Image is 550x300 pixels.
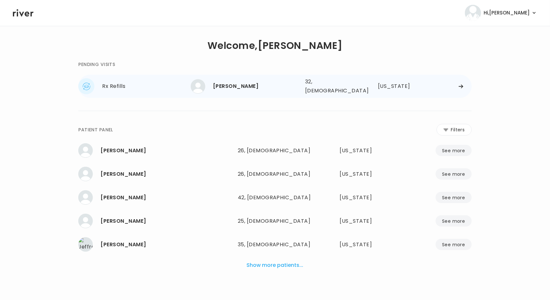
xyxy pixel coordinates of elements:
[238,193,312,202] div: 42, [DEMOGRAPHIC_DATA]
[191,79,205,94] img: NANCY HERNANDEZ
[340,193,392,202] div: Virginia
[378,82,414,91] div: Minnesota
[340,170,392,179] div: California
[436,168,471,180] button: See more
[465,5,537,21] button: user avatarHi,[PERSON_NAME]
[238,240,312,249] div: 35, [DEMOGRAPHIC_DATA]
[238,217,312,226] div: 25, [DEMOGRAPHIC_DATA]
[244,258,306,272] button: Show more patients...
[101,193,233,202] div: Alexandra Grossman
[484,8,530,17] span: Hi, [PERSON_NAME]
[78,214,93,228] img: BETHANY BURKE
[340,217,392,226] div: Tennessee
[465,5,481,21] img: user avatar
[78,126,113,134] div: PATIENT PANEL
[101,217,233,226] div: BETHANY BURKE
[78,61,115,68] div: PENDING VISITS
[213,82,300,91] div: NANCY HERNANDEZ
[78,190,93,205] img: Alexandra Grossman
[78,167,93,181] img: Alessandra Ferriso
[207,41,343,50] h1: Welcome, [PERSON_NAME]
[305,77,357,95] div: 32, [DEMOGRAPHIC_DATA]
[101,146,233,155] div: Taylor Stewart
[78,237,93,252] img: Jeffrey Landy
[101,240,233,249] div: Jeffrey Landy
[102,82,191,91] div: Rx Refills
[437,124,472,136] button: Filters
[436,215,471,227] button: See more
[436,239,471,250] button: See more
[436,145,471,156] button: See more
[238,146,312,155] div: 26, [DEMOGRAPHIC_DATA]
[78,143,93,158] img: Taylor Stewart
[436,192,471,203] button: See more
[340,240,392,249] div: New York
[238,170,312,179] div: 26, [DEMOGRAPHIC_DATA]
[340,146,392,155] div: Texas
[101,170,233,179] div: Alessandra Ferriso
